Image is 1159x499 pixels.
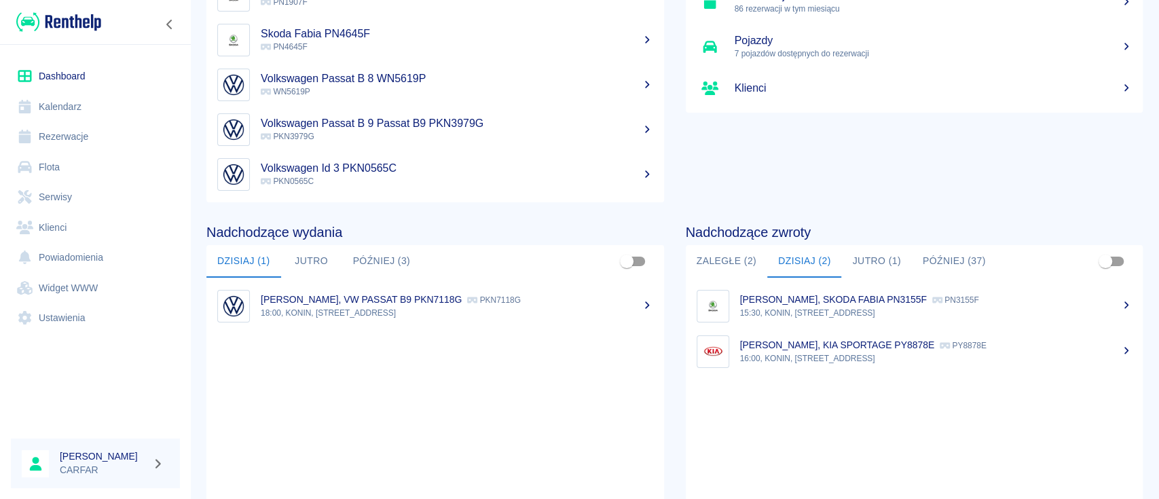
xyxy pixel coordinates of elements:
[912,245,997,278] button: Później (37)
[11,122,180,152] a: Rezerwacje
[221,162,246,187] img: Image
[206,245,281,278] button: Dzisiaj (1)
[206,152,664,197] a: ImageVolkswagen Id 3 PKN0565C PKN0565C
[686,224,1143,240] h4: Nadchodzące zwroty
[735,3,1133,15] p: 86 rezerwacji w tym miesiącu
[281,245,342,278] button: Jutro
[11,61,180,92] a: Dashboard
[735,34,1133,48] h5: Pojazdy
[11,92,180,122] a: Kalendarz
[206,18,664,62] a: ImageSkoda Fabia PN4645F PN4645F
[686,245,767,278] button: Zaległe (2)
[11,303,180,333] a: Ustawienia
[206,62,664,107] a: ImageVolkswagen Passat B 8 WN5619P WN5619P
[206,107,664,152] a: ImageVolkswagen Passat B 9 Passat B9 PKN3979G PKN3979G
[206,224,664,240] h4: Nadchodzące wydania
[735,48,1133,60] p: 7 pojazdów dostępnych do rezerwacji
[686,329,1143,374] a: Image[PERSON_NAME], KIA SPORTAGE PY8878E PY8878E16:00, KONIN, [STREET_ADDRESS]
[16,11,101,33] img: Renthelp logo
[740,339,934,350] p: [PERSON_NAME], KIA SPORTAGE PY8878E
[11,273,180,303] a: Widget WWW
[11,152,180,183] a: Flota
[686,24,1143,69] a: Pojazdy7 pojazdów dostępnych do rezerwacji
[932,295,979,305] p: PN3155F
[261,162,653,175] h5: Volkswagen Id 3 PKN0565C
[221,72,246,98] img: Image
[261,42,308,52] span: PN4645F
[221,293,246,319] img: Image
[160,16,180,33] button: Zwiń nawigację
[221,117,246,143] img: Image
[740,307,1133,319] p: 15:30, KONIN, [STREET_ADDRESS]
[60,463,147,477] p: CARFAR
[467,295,521,305] p: PKN7118G
[841,245,911,278] button: Jutro (1)
[261,117,653,130] h5: Volkswagen Passat B 9 Passat B9 PKN3979G
[11,212,180,243] a: Klienci
[11,182,180,212] a: Serwisy
[342,245,422,278] button: Później (3)
[261,294,462,305] p: [PERSON_NAME], VW PASSAT B9 PKN7118G
[11,242,180,273] a: Powiadomienia
[261,87,310,96] span: WN5619P
[221,27,246,53] img: Image
[740,294,927,305] p: [PERSON_NAME], SKODA FABIA PN3155F
[261,27,653,41] h5: Skoda Fabia PN4645F
[700,339,726,365] img: Image
[686,283,1143,329] a: Image[PERSON_NAME], SKODA FABIA PN3155F PN3155F15:30, KONIN, [STREET_ADDRESS]
[261,177,314,186] span: PKN0565C
[261,72,653,86] h5: Volkswagen Passat B 8 WN5619P
[700,293,726,319] img: Image
[735,81,1133,95] h5: Klienci
[686,69,1143,107] a: Klienci
[60,449,147,463] h6: [PERSON_NAME]
[11,11,101,33] a: Renthelp logo
[261,132,314,141] span: PKN3979G
[261,307,653,319] p: 18:00, KONIN, [STREET_ADDRESS]
[740,352,1133,365] p: 16:00, KONIN, [STREET_ADDRESS]
[206,283,664,329] a: Image[PERSON_NAME], VW PASSAT B9 PKN7118G PKN7118G18:00, KONIN, [STREET_ADDRESS]
[767,245,842,278] button: Dzisiaj (2)
[940,341,987,350] p: PY8878E
[1092,248,1118,274] span: Pokaż przypisane tylko do mnie
[614,248,640,274] span: Pokaż przypisane tylko do mnie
